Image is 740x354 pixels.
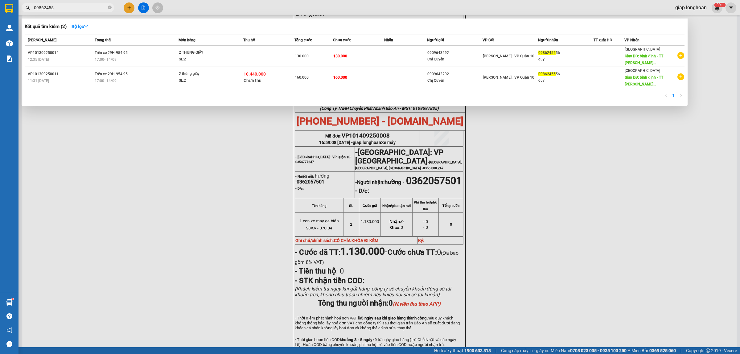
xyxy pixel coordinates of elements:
[624,38,639,42] span: VP Nhận
[662,92,670,99] li: Previous Page
[67,22,93,31] button: Bộ lọcdown
[483,54,534,58] span: [PERSON_NAME] : VP Quận 10
[95,72,128,76] span: Trên xe 29H-954.95
[28,71,93,77] div: VP101309250011
[538,77,593,84] div: duy
[25,23,67,30] h3: Kết quả tìm kiếm ( 2 )
[2,37,92,46] span: Mã đơn: VP101409250007
[6,327,12,333] span: notification
[625,54,663,65] span: Giao DĐ: bình định - TT [PERSON_NAME]...
[41,3,122,11] strong: PHIẾU DÁN LÊN HÀNG
[427,71,482,77] div: 0909643292
[677,73,684,80] span: plus-circle
[427,50,482,56] div: 0909643292
[28,57,49,62] span: 12:35 [DATE]
[6,40,13,47] img: warehouse-icon
[39,12,124,19] span: Ngày in phiếu: 13:44 ngày
[483,75,534,80] span: [PERSON_NAME] : VP Quận 10
[6,299,13,306] img: warehouse-icon
[6,313,12,319] span: question-circle
[538,38,558,42] span: Người nhận
[295,54,309,58] span: 130.000
[538,71,593,77] div: 56
[28,38,56,42] span: [PERSON_NAME]
[333,38,351,42] span: Chưa cước
[625,75,663,86] span: Giao DĐ: bình định - TT [PERSON_NAME]...
[26,6,30,10] span: search
[677,92,684,99] button: right
[664,93,668,97] span: left
[679,93,683,97] span: right
[662,92,670,99] button: left
[538,50,593,56] div: 56
[6,25,13,31] img: warehouse-icon
[427,38,444,42] span: Người gửi
[95,57,117,62] span: 17:00 - 14/09
[12,298,14,300] sup: 1
[179,77,225,84] div: SL: 2
[28,79,49,83] span: 11:31 [DATE]
[6,341,12,347] span: message
[54,21,113,32] span: CÔNG TY TNHH CHUYỂN PHÁT NHANH BẢO AN
[427,56,482,63] div: Chị Quyên
[95,51,128,55] span: Trên xe 29H-954.95
[72,24,88,29] strong: Bộ lọc
[483,38,494,42] span: VP Gửi
[244,72,266,76] span: 10.440.000
[95,79,117,83] span: 17:00 - 14/09
[95,38,111,42] span: Trạng thái
[538,51,556,55] span: 09862455
[625,68,660,73] span: [GEOGRAPHIC_DATA]
[294,38,312,42] span: Tổng cước
[179,49,225,56] div: 2 THÙNG GIẤY
[179,56,225,63] div: SL: 2
[6,56,13,62] img: solution-icon
[179,71,225,77] div: 2 thùng giấy
[670,92,677,99] a: 1
[538,56,593,63] div: duy
[594,38,612,42] span: TT xuất HĐ
[333,54,347,58] span: 130.000
[108,5,112,11] span: close-circle
[677,52,684,59] span: plus-circle
[427,77,482,84] div: Chị Quyên
[677,92,684,99] li: Next Page
[538,72,556,76] span: 09862455
[5,4,13,13] img: logo-vxr
[295,75,309,80] span: 160.000
[384,38,393,42] span: Nhãn
[2,21,47,32] span: [PHONE_NUMBER]
[333,75,347,80] span: 160.000
[84,24,88,29] span: down
[108,6,112,9] span: close-circle
[179,38,195,42] span: Món hàng
[243,38,255,42] span: Thu hộ
[34,4,107,11] input: Tìm tên, số ĐT hoặc mã đơn
[625,47,660,51] span: [GEOGRAPHIC_DATA]
[28,50,93,56] div: VP101309250014
[244,78,261,83] span: Chưa thu
[17,21,33,26] strong: CSKH:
